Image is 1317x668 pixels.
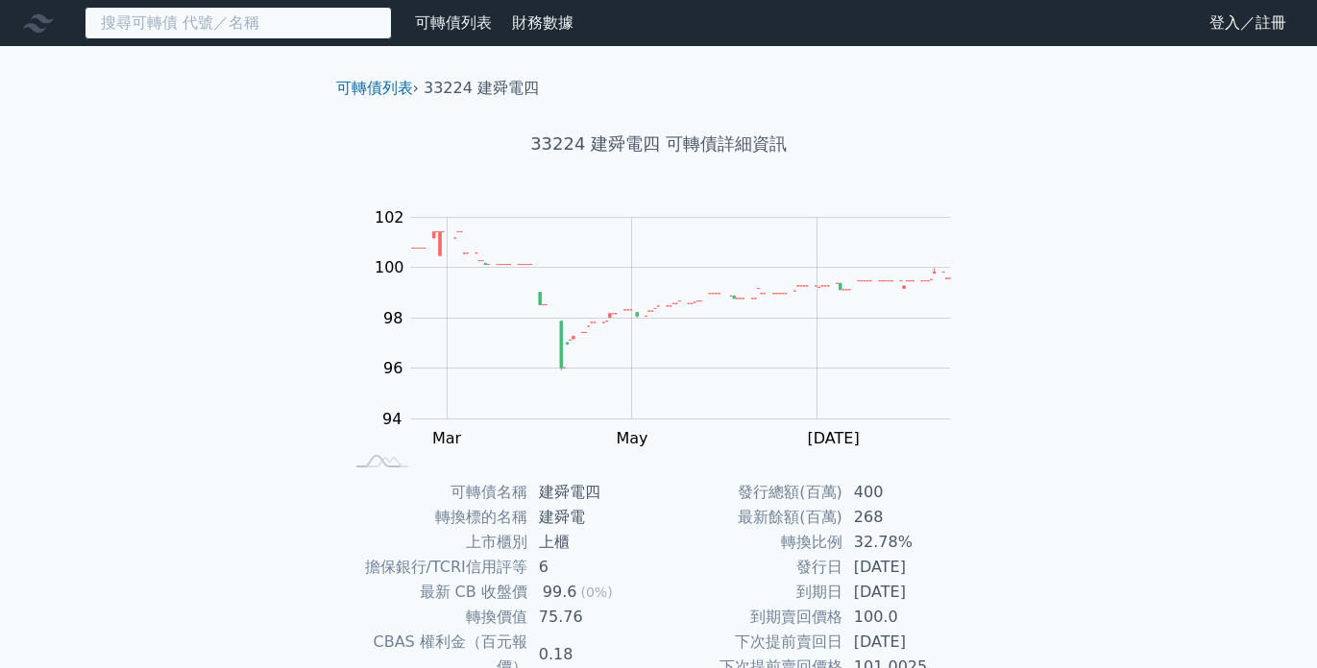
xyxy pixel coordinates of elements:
td: 6 [527,555,659,580]
td: 最新餘額(百萬) [659,505,842,530]
td: 擔保銀行/TCRI信用評等 [344,555,527,580]
tspan: Mar [432,429,462,447]
a: 財務數據 [512,13,573,32]
a: 登入／註冊 [1194,8,1302,38]
td: 400 [842,480,974,505]
a: 可轉債列表 [336,79,413,97]
td: 100.0 [842,605,974,630]
td: 發行日 [659,555,842,580]
td: 到期賣回價格 [659,605,842,630]
h1: 33224 建舜電四 可轉債詳細資訊 [321,131,997,157]
td: 轉換標的名稱 [344,505,527,530]
td: 268 [842,505,974,530]
tspan: 100 [375,258,404,276]
td: 最新 CB 收盤價 [344,580,527,605]
td: 32.78% [842,530,974,555]
td: 建舜電 [527,505,659,530]
td: 發行總額(百萬) [659,480,842,505]
li: › [336,77,419,100]
td: 可轉債名稱 [344,480,527,505]
td: 上櫃 [527,530,659,555]
td: 到期日 [659,580,842,605]
td: 上市櫃別 [344,530,527,555]
td: 轉換價值 [344,605,527,630]
span: (0%) [580,584,612,600]
tspan: [DATE] [808,429,860,447]
td: 建舜電四 [527,480,659,505]
tspan: 96 [383,359,402,377]
g: Chart [365,208,980,447]
a: 可轉債列表 [415,13,492,32]
tspan: 98 [383,309,402,327]
li: 33224 建舜電四 [424,77,539,100]
td: 75.76 [527,605,659,630]
tspan: May [616,429,647,447]
td: [DATE] [842,580,974,605]
div: 99.6 [539,580,581,605]
tspan: 102 [375,208,404,227]
tspan: 94 [382,410,402,428]
td: [DATE] [842,630,974,655]
td: 轉換比例 [659,530,842,555]
input: 搜尋可轉債 代號／名稱 [85,7,392,39]
td: 下次提前賣回日 [659,630,842,655]
td: [DATE] [842,555,974,580]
